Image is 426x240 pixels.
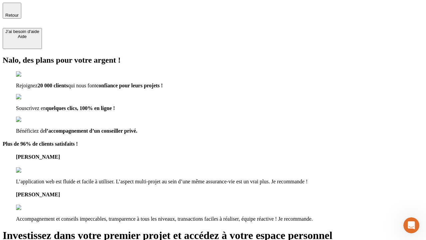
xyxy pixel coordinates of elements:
button: J’ai besoin d'aideAide [3,28,42,49]
img: checkmark [16,94,45,100]
div: J’ai besoin d'aide [5,29,39,34]
span: qui nous font [68,83,96,88]
span: 20 000 clients [38,83,68,88]
span: Retour [5,13,19,18]
img: reviews stars [16,205,49,211]
h4: Plus de 96% de clients satisfaits ! [3,141,423,147]
h4: [PERSON_NAME] [16,154,423,160]
iframe: Intercom live chat [403,217,419,233]
p: L’application web est fluide et facile à utiliser. L’aspect multi-projet au sein d’une même assur... [16,179,423,185]
span: quelques clics, 100% en ligne ! [46,105,115,111]
div: Aide [5,34,39,39]
h2: Nalo, des plans pour votre argent ! [3,56,423,65]
img: checkmark [16,117,45,123]
p: Accompagnement et conseils impeccables, transparence à tous les niveaux, transactions faciles à r... [16,216,423,222]
span: Souscrivez en [16,105,46,111]
h4: [PERSON_NAME] [16,192,423,198]
span: confiance pour leurs projets ! [96,83,163,88]
span: Rejoignez [16,83,38,88]
span: l’accompagnement d’un conseiller privé. [45,128,137,134]
button: Retour [3,3,21,19]
span: Bénéficiez de [16,128,45,134]
img: reviews stars [16,167,49,173]
img: checkmark [16,71,45,77]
